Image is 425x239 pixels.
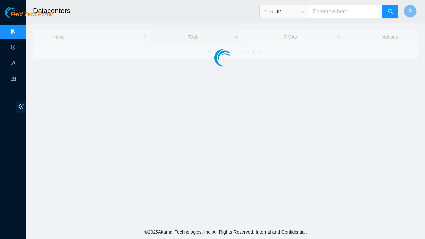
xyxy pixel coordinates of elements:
[264,7,305,16] span: Ticket ID
[26,225,425,239] footer: © 2025 Akamai Technologies, Inc. All Rights Reserved. Internal and Confidential.
[388,9,393,15] span: search
[11,74,16,87] span: read
[404,5,417,18] button: R
[5,12,53,20] a: Akamai TechnologiesField Tech Portal
[5,7,33,18] img: Akamai Technologies
[309,5,383,18] input: Enter text here...
[11,11,53,17] span: Field Tech Portal
[408,7,412,15] span: R
[382,5,398,18] button: search
[16,101,26,113] span: double-left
